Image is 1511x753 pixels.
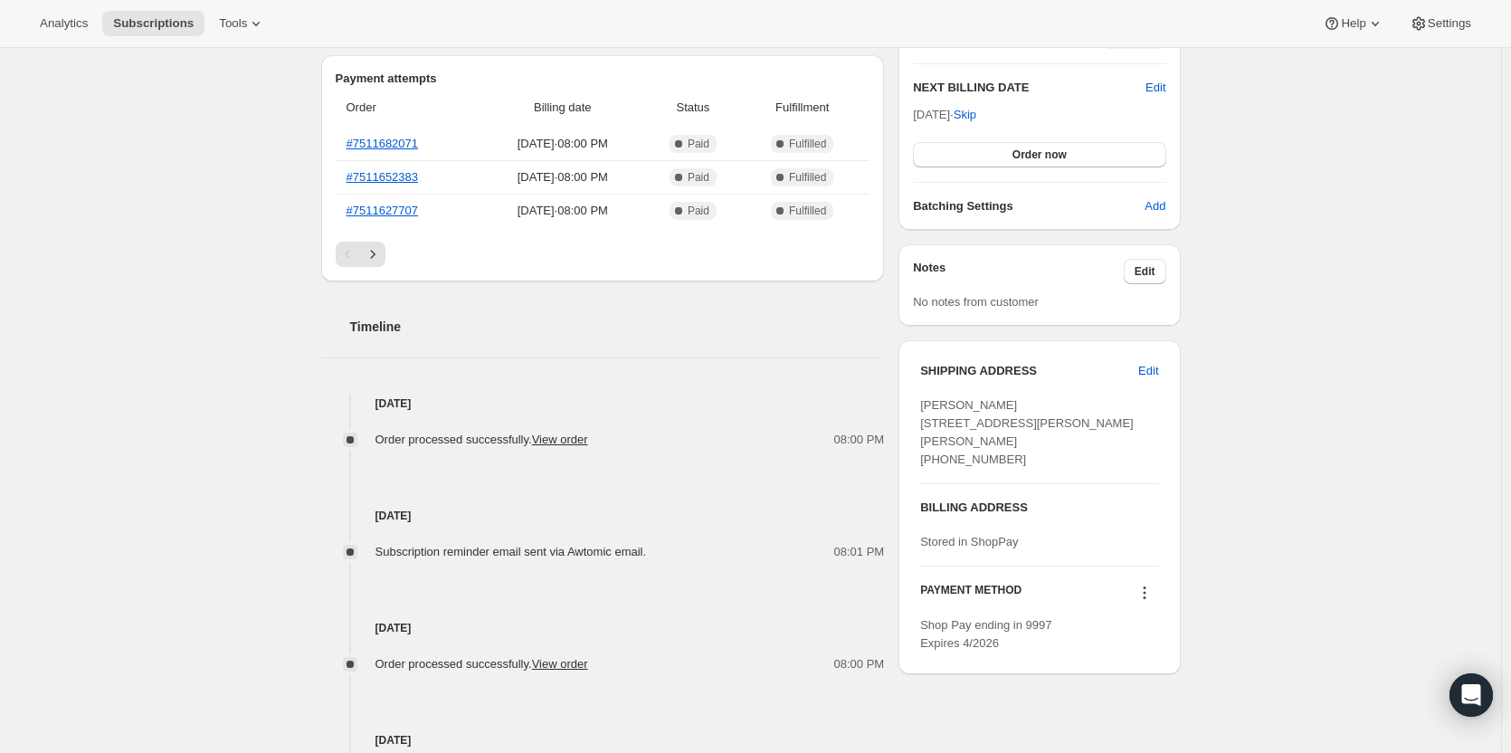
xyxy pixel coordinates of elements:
[485,202,641,220] span: [DATE] · 08:00 PM
[920,535,1018,548] span: Stored in ShopPay
[834,655,885,673] span: 08:00 PM
[920,398,1134,466] span: [PERSON_NAME] [STREET_ADDRESS][PERSON_NAME][PERSON_NAME] [PHONE_NUMBER]
[1135,264,1155,279] span: Edit
[113,16,194,31] span: Subscriptions
[485,99,641,117] span: Billing date
[913,259,1124,284] h3: Notes
[789,137,826,151] span: Fulfilled
[532,433,588,446] a: View order
[1145,79,1165,97] button: Edit
[954,106,976,124] span: Skip
[336,70,870,88] h2: Payment attempts
[208,11,276,36] button: Tools
[1312,11,1394,36] button: Help
[375,657,588,671] span: Order processed successfully.
[1428,16,1471,31] span: Settings
[321,619,885,637] h4: [DATE]
[789,204,826,218] span: Fulfilled
[1449,673,1493,717] div: Open Intercom Messenger
[920,499,1158,517] h3: BILLING ADDRESS
[920,362,1138,380] h3: SHIPPING ADDRESS
[321,507,885,525] h4: [DATE]
[913,295,1039,309] span: No notes from customer
[219,16,247,31] span: Tools
[1138,362,1158,380] span: Edit
[688,137,709,151] span: Paid
[913,142,1165,167] button: Order now
[347,137,419,150] a: #7511682071
[834,431,885,449] span: 08:00 PM
[347,170,419,184] a: #7511652383
[1124,259,1166,284] button: Edit
[336,88,480,128] th: Order
[834,543,885,561] span: 08:01 PM
[746,99,859,117] span: Fulfillment
[350,318,885,336] h2: Timeline
[485,135,641,153] span: [DATE] · 08:00 PM
[102,11,204,36] button: Subscriptions
[913,79,1145,97] h2: NEXT BILLING DATE
[1399,11,1482,36] button: Settings
[1012,148,1067,162] span: Order now
[375,433,588,446] span: Order processed successfully.
[920,618,1051,650] span: Shop Pay ending in 9997 Expires 4/2026
[321,395,885,413] h4: [DATE]
[375,545,647,558] span: Subscription reminder email sent via Awtomic email.
[360,242,385,267] button: Next
[913,197,1145,215] h6: Batching Settings
[40,16,88,31] span: Analytics
[485,168,641,186] span: [DATE] · 08:00 PM
[943,100,987,129] button: Skip
[789,170,826,185] span: Fulfilled
[29,11,99,36] button: Analytics
[920,583,1022,607] h3: PAYMENT METHOD
[651,99,736,117] span: Status
[347,204,419,217] a: #7511627707
[532,657,588,671] a: View order
[1341,16,1365,31] span: Help
[336,242,870,267] nav: Pagination
[1145,197,1165,215] span: Add
[913,108,976,121] span: [DATE] ·
[1127,357,1169,386] button: Edit
[1134,192,1176,221] button: Add
[688,170,709,185] span: Paid
[321,731,885,749] h4: [DATE]
[688,204,709,218] span: Paid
